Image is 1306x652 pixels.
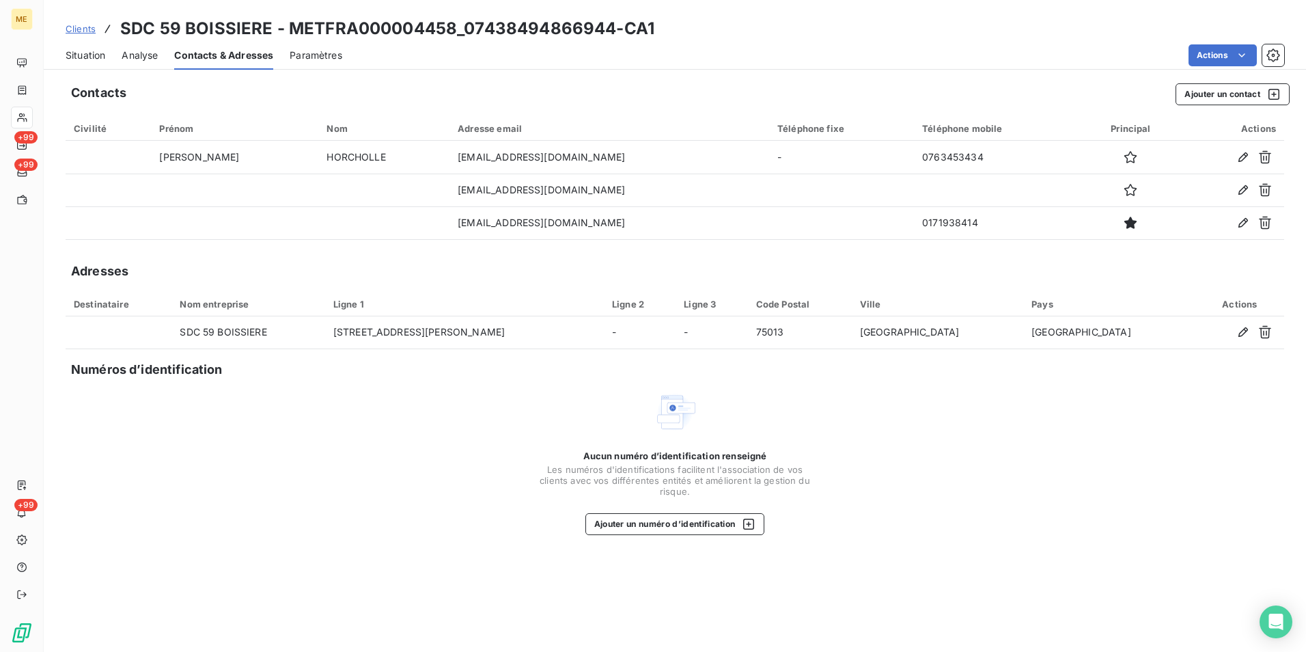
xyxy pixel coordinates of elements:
[14,131,38,144] span: +99
[1090,123,1171,134] div: Principal
[318,141,449,174] td: HORCHOLLE
[1203,299,1276,310] div: Actions
[71,360,223,379] h5: Numéros d’identification
[1176,83,1290,105] button: Ajouter un contact
[922,123,1074,134] div: Téléphone mobile
[333,299,596,310] div: Ligne 1
[777,123,906,134] div: Téléphone fixe
[14,159,38,171] span: +99
[860,299,1015,310] div: Ville
[458,123,761,134] div: Adresse email
[653,390,697,434] img: Empty state
[71,83,126,103] h5: Contacts
[151,141,318,174] td: [PERSON_NAME]
[174,49,273,62] span: Contacts & Adresses
[769,141,914,174] td: -
[66,23,96,34] span: Clients
[1260,606,1292,638] div: Open Intercom Messenger
[11,622,33,644] img: Logo LeanPay
[684,299,739,310] div: Ligne 3
[1023,316,1195,349] td: [GEOGRAPHIC_DATA]
[71,262,128,281] h5: Adresses
[538,464,811,497] span: Les numéros d'identifications facilitent l'association de vos clients avec vos différentes entité...
[14,499,38,511] span: +99
[748,316,852,349] td: 75013
[612,299,667,310] div: Ligne 2
[585,513,765,535] button: Ajouter un numéro d’identification
[1189,44,1257,66] button: Actions
[74,123,143,134] div: Civilité
[74,299,163,310] div: Destinataire
[756,299,844,310] div: Code Postal
[676,316,747,349] td: -
[66,49,105,62] span: Situation
[290,49,342,62] span: Paramètres
[66,22,96,36] a: Clients
[449,174,769,206] td: [EMAIL_ADDRESS][DOMAIN_NAME]
[1031,299,1186,310] div: Pays
[325,316,604,349] td: [STREET_ADDRESS][PERSON_NAME]
[914,141,1082,174] td: 0763453434
[852,316,1023,349] td: [GEOGRAPHIC_DATA]
[604,316,676,349] td: -
[11,8,33,30] div: ME
[326,123,441,134] div: Nom
[159,123,310,134] div: Prénom
[180,299,316,310] div: Nom entreprise
[120,16,654,41] h3: SDC 59 BOISSIERE - METFRA000004458_07438494866944-CA1
[449,141,769,174] td: [EMAIL_ADDRESS][DOMAIN_NAME]
[122,49,158,62] span: Analyse
[171,316,324,349] td: SDC 59 BOISSIERE
[1188,123,1276,134] div: Actions
[583,450,767,461] span: Aucun numéro d’identification renseigné
[449,206,769,239] td: [EMAIL_ADDRESS][DOMAIN_NAME]
[914,206,1082,239] td: 0171938414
